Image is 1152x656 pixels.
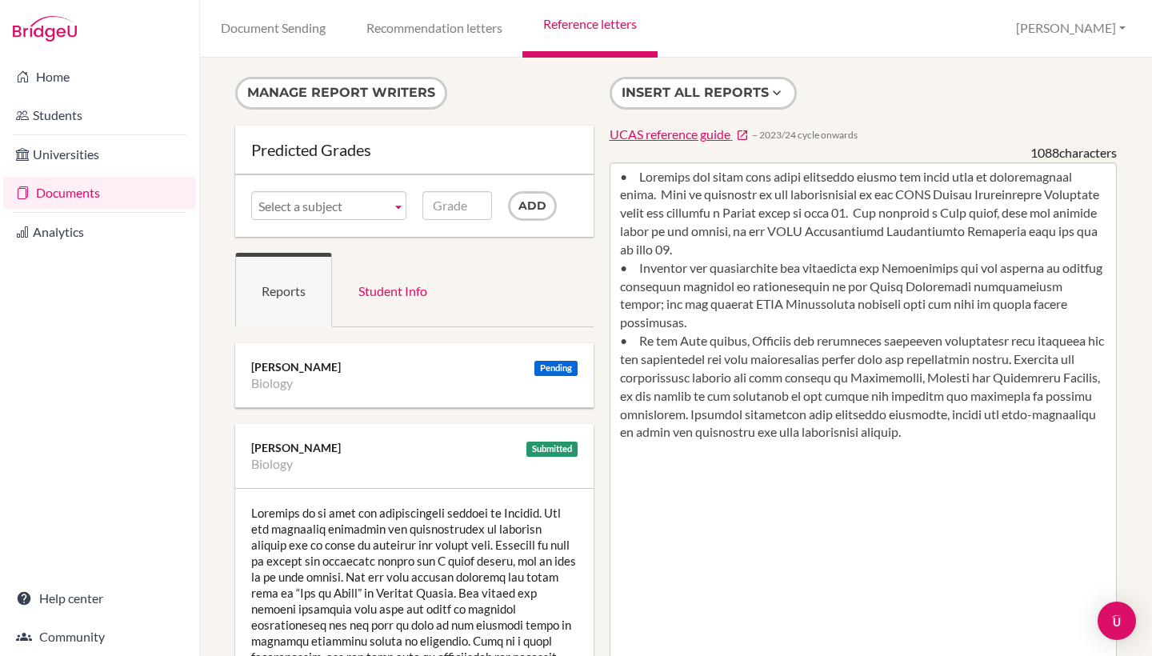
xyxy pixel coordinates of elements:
input: Add [508,191,557,221]
a: Community [3,621,196,653]
a: Help center [3,582,196,614]
a: Students [3,99,196,131]
a: Documents [3,177,196,209]
span: UCAS reference guide [610,126,730,142]
div: [PERSON_NAME] [251,359,578,375]
img: Bridge-U [13,16,77,42]
a: Reports [235,253,332,327]
span: − 2023/24 cycle onwards [752,128,858,142]
a: UCAS reference guide [610,126,749,144]
a: Universities [3,138,196,170]
div: characters [1030,144,1117,162]
a: Analytics [3,216,196,248]
a: Student Info [332,253,454,327]
button: [PERSON_NAME] [1009,14,1133,43]
button: Insert all reports [610,77,797,110]
button: Manage report writers [235,77,447,110]
input: Grade [422,191,492,220]
div: Submitted [526,442,578,457]
div: Pending [534,361,578,376]
span: 1088 [1030,145,1059,160]
a: Home [3,61,196,93]
div: Predicted Grades [251,142,578,158]
li: Biology [251,456,293,472]
div: Open Intercom Messenger [1098,602,1136,640]
li: Biology [251,375,293,391]
div: [PERSON_NAME] [251,440,578,456]
span: Select a subject [258,192,385,221]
